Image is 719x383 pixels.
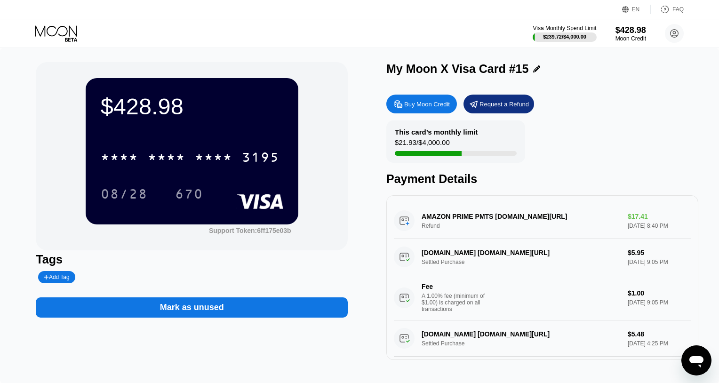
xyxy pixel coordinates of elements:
[622,5,651,14] div: EN
[168,182,210,206] div: 670
[175,188,203,203] div: 670
[242,151,280,166] div: 3195
[394,275,691,320] div: FeeA 1.00% fee (minimum of $1.00) is charged on all transactions$1.00[DATE] 9:05 PM
[209,227,291,234] div: Support Token:6ff175e03b
[386,172,698,186] div: Payment Details
[533,25,596,42] div: Visa Monthly Spend Limit$239.72/$4,000.00
[672,6,684,13] div: FAQ
[533,25,596,32] div: Visa Monthly Spend Limit
[36,288,348,318] div: Mark as unused
[615,25,646,42] div: $428.98Moon Credit
[404,100,450,108] div: Buy Moon Credit
[422,293,492,312] div: A 1.00% fee (minimum of $1.00) is charged on all transactions
[628,289,691,297] div: $1.00
[632,6,640,13] div: EN
[615,35,646,42] div: Moon Credit
[101,188,148,203] div: 08/28
[395,138,450,151] div: $21.93 / $4,000.00
[38,271,75,283] div: Add Tag
[422,283,487,290] div: Fee
[615,25,646,35] div: $428.98
[479,100,529,108] div: Request a Refund
[386,95,457,113] div: Buy Moon Credit
[209,227,291,234] div: Support Token: 6ff175e03b
[44,274,69,280] div: Add Tag
[36,253,348,266] div: Tags
[101,93,283,120] div: $428.98
[651,5,684,14] div: FAQ
[386,62,528,76] div: My Moon X Visa Card #15
[395,128,478,136] div: This card’s monthly limit
[160,302,224,313] div: Mark as unused
[463,95,534,113] div: Request a Refund
[94,182,155,206] div: 08/28
[681,345,711,375] iframe: Button to launch messaging window
[543,34,586,40] div: $239.72 / $4,000.00
[628,299,691,306] div: [DATE] 9:05 PM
